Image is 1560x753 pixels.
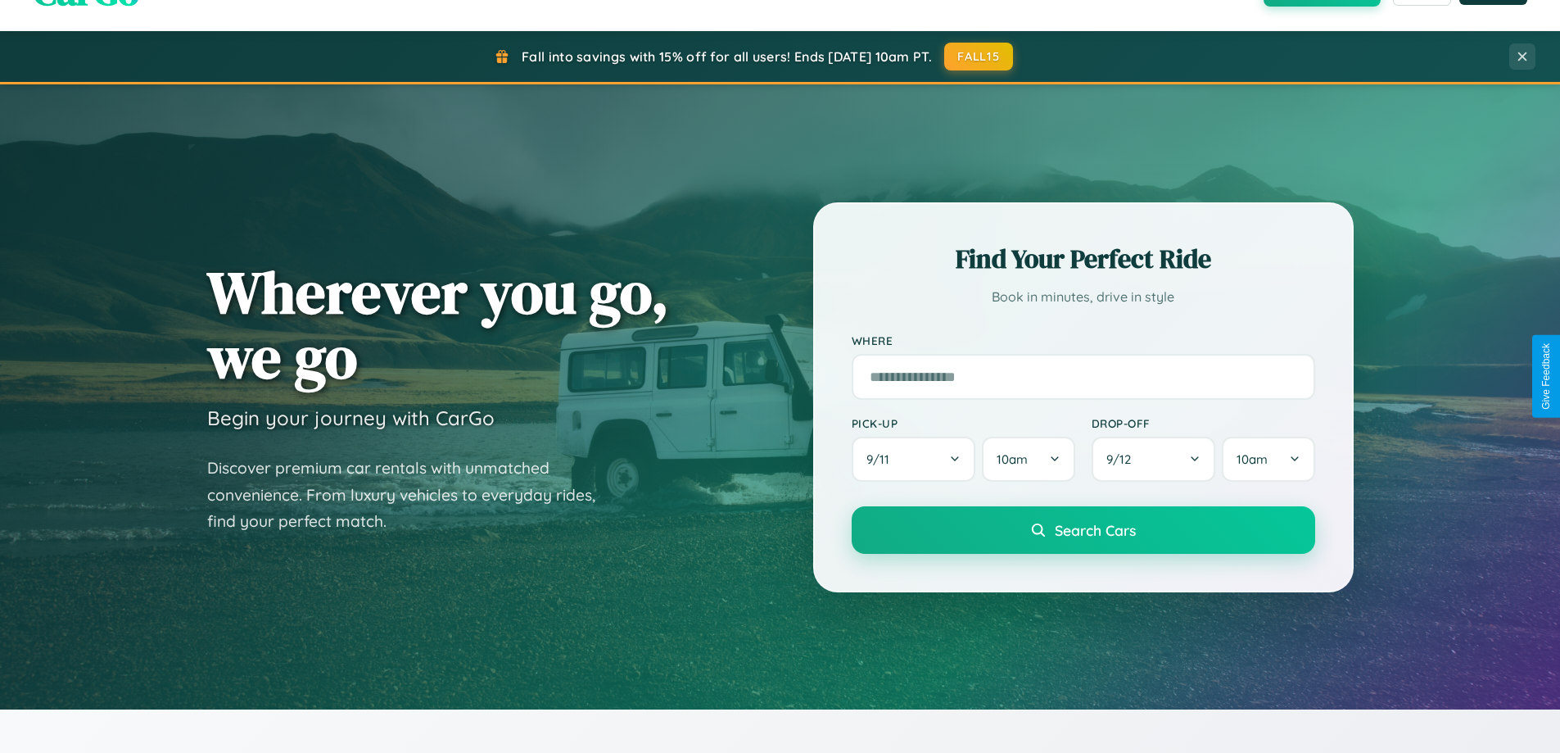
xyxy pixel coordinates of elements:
label: Where [852,333,1315,347]
label: Pick-up [852,416,1075,430]
span: Search Cars [1055,521,1136,539]
button: FALL15 [944,43,1013,70]
button: 9/12 [1092,437,1216,482]
h3: Begin your journey with CarGo [207,406,495,430]
button: 10am [982,437,1074,482]
p: Discover premium car rentals with unmatched convenience. From luxury vehicles to everyday rides, ... [207,455,617,535]
button: 10am [1222,437,1314,482]
span: 10am [1237,451,1268,467]
span: Fall into savings with 15% off for all users! Ends [DATE] 10am PT. [522,48,932,65]
button: 9/11 [852,437,976,482]
h2: Find Your Perfect Ride [852,241,1315,277]
span: 9 / 12 [1106,451,1139,467]
button: Search Cars [852,506,1315,554]
span: 10am [997,451,1028,467]
h1: Wherever you go, we go [207,260,669,389]
p: Book in minutes, drive in style [852,285,1315,309]
span: 9 / 11 [866,451,898,467]
label: Drop-off [1092,416,1315,430]
div: Give Feedback [1540,343,1552,410]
